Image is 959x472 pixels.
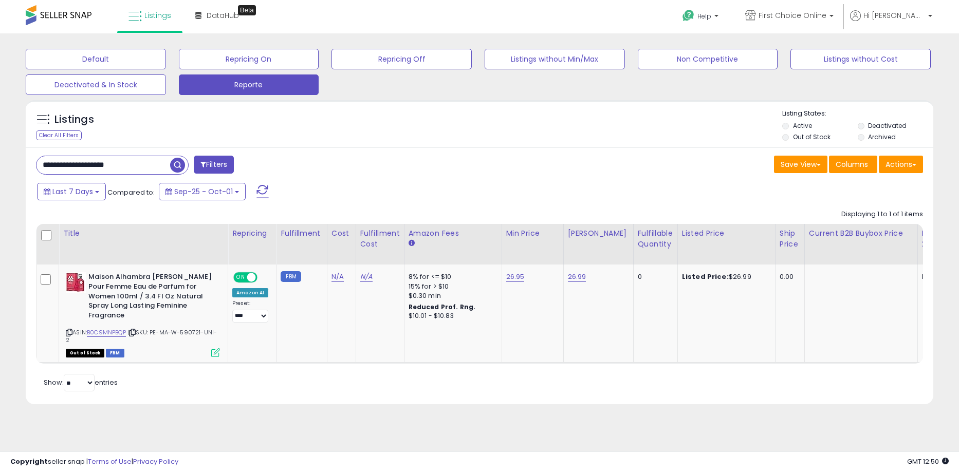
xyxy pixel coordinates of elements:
[506,272,525,282] a: 26.95
[682,228,771,239] div: Listed Price
[568,272,586,282] a: 26.99
[409,312,494,320] div: $10.01 - $10.83
[232,288,268,297] div: Amazon AI
[232,228,272,239] div: Repricing
[922,272,956,281] div: N/A
[159,183,246,200] button: Sep-25 - Oct-01
[868,121,907,130] label: Deactivated
[409,239,415,248] small: Amazon Fees.
[63,228,224,239] div: Title
[234,273,247,282] span: ON
[638,49,778,69] button: Non Competitive
[697,12,711,21] span: Help
[256,273,272,282] span: OFF
[26,74,166,95] button: Deactivated & In Stock
[841,210,923,219] div: Displaying 1 to 1 of 1 items
[144,10,171,21] span: Listings
[66,328,217,344] span: | SKU: PE-MA-W-590721-UNI-2
[179,74,319,95] button: Reporte
[868,133,896,141] label: Archived
[879,156,923,173] button: Actions
[88,272,213,323] b: Maison Alhambra [PERSON_NAME] Pour Femme Eau de Parfum for Women 100ml / 3.4 Fl Oz Natural Spray ...
[674,2,729,33] a: Help
[88,457,132,466] a: Terms of Use
[790,49,931,69] button: Listings without Cost
[331,272,344,282] a: N/A
[107,187,155,197] span: Compared to:
[907,457,949,466] span: 2025-10-9 12:50 GMT
[409,272,494,281] div: 8% for <= $10
[54,112,94,127] h5: Listings
[360,228,400,250] div: Fulfillment Cost
[793,121,812,130] label: Active
[174,186,233,197] span: Sep-25 - Oct-01
[829,156,877,173] button: Columns
[863,10,925,21] span: Hi [PERSON_NAME]
[37,183,106,200] button: Last 7 Days
[44,377,118,387] span: Show: entries
[360,272,373,282] a: N/A
[331,228,352,239] div: Cost
[87,328,126,337] a: B0C9MNPBQP
[780,228,800,250] div: Ship Price
[10,457,48,466] strong: Copyright
[850,10,932,33] a: Hi [PERSON_NAME]
[568,228,629,239] div: [PERSON_NAME]
[281,228,322,239] div: Fulfillment
[836,159,868,169] span: Columns
[774,156,827,173] button: Save View
[106,349,124,357] span: FBM
[281,271,301,282] small: FBM
[409,303,476,311] b: Reduced Prof. Rng.
[409,228,497,239] div: Amazon Fees
[26,49,166,69] button: Default
[409,291,494,300] div: $0.30 min
[331,49,472,69] button: Repricing Off
[207,10,239,21] span: DataHub
[232,300,268,323] div: Preset:
[66,349,104,357] span: All listings that are currently out of stock and unavailable for purchase on Amazon
[485,49,625,69] button: Listings without Min/Max
[782,109,933,119] p: Listing States:
[66,272,220,356] div: ASIN:
[809,228,913,239] div: Current B2B Buybox Price
[506,228,559,239] div: Min Price
[194,156,234,174] button: Filters
[682,272,767,281] div: $26.99
[179,49,319,69] button: Repricing On
[793,133,831,141] label: Out of Stock
[409,282,494,291] div: 15% for > $10
[638,228,673,250] div: Fulfillable Quantity
[66,272,86,293] img: 51F2-7AHjTL._SL40_.jpg
[10,457,178,467] div: seller snap | |
[759,10,826,21] span: First Choice Online
[52,186,93,197] span: Last 7 Days
[638,272,670,281] div: 0
[238,5,256,15] div: Tooltip anchor
[682,272,729,281] b: Listed Price:
[780,272,797,281] div: 0.00
[682,9,695,22] i: Get Help
[133,457,178,466] a: Privacy Policy
[36,130,82,140] div: Clear All Filters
